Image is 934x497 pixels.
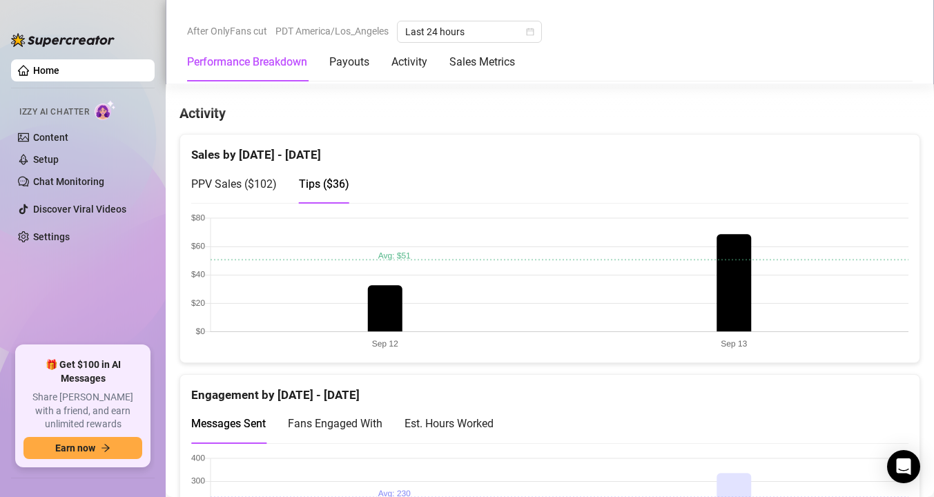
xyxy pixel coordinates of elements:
[191,177,277,191] span: PPV Sales ( $102 )
[33,231,70,242] a: Settings
[449,54,515,70] div: Sales Metrics
[187,21,267,41] span: After OnlyFans cut
[187,54,307,70] div: Performance Breakdown
[299,177,349,191] span: Tips ( $36 )
[19,106,89,119] span: Izzy AI Chatter
[191,375,908,405] div: Engagement by [DATE] - [DATE]
[179,104,920,123] h4: Activity
[55,442,95,454] span: Earn now
[23,391,142,431] span: Share [PERSON_NAME] with a friend, and earn unlimited rewards
[526,28,534,36] span: calendar
[101,443,110,453] span: arrow-right
[405,21,534,42] span: Last 24 hours
[391,54,427,70] div: Activity
[95,100,116,120] img: AI Chatter
[329,54,369,70] div: Payouts
[33,65,59,76] a: Home
[405,415,494,432] div: Est. Hours Worked
[191,417,266,430] span: Messages Sent
[33,204,126,215] a: Discover Viral Videos
[33,132,68,143] a: Content
[23,358,142,385] span: 🎁 Get $100 in AI Messages
[275,21,389,41] span: PDT America/Los_Angeles
[33,176,104,187] a: Chat Monitoring
[11,33,115,47] img: logo-BBDzfeDw.svg
[191,135,908,164] div: Sales by [DATE] - [DATE]
[33,154,59,165] a: Setup
[288,417,382,430] span: Fans Engaged With
[23,437,142,459] button: Earn nowarrow-right
[887,450,920,483] div: Open Intercom Messenger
